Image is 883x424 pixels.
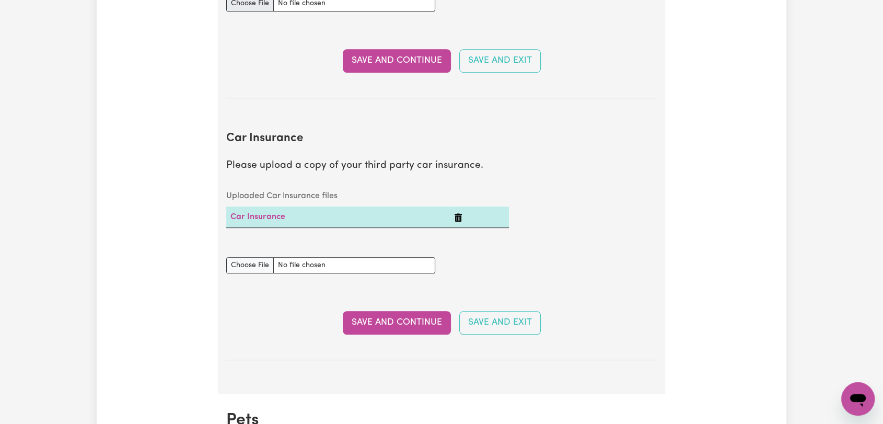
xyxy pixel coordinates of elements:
[226,158,657,174] p: Please upload a copy of your third party car insurance.
[459,49,541,72] button: Save and Exit
[841,382,875,416] iframe: Button to launch messaging window
[343,311,451,334] button: Save and Continue
[343,49,451,72] button: Save and Continue
[226,132,657,146] h2: Car Insurance
[454,211,462,223] button: Delete Car Insurance
[230,213,285,221] a: Car Insurance
[226,186,509,207] caption: Uploaded Car Insurance files
[459,311,541,334] button: Save and Exit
